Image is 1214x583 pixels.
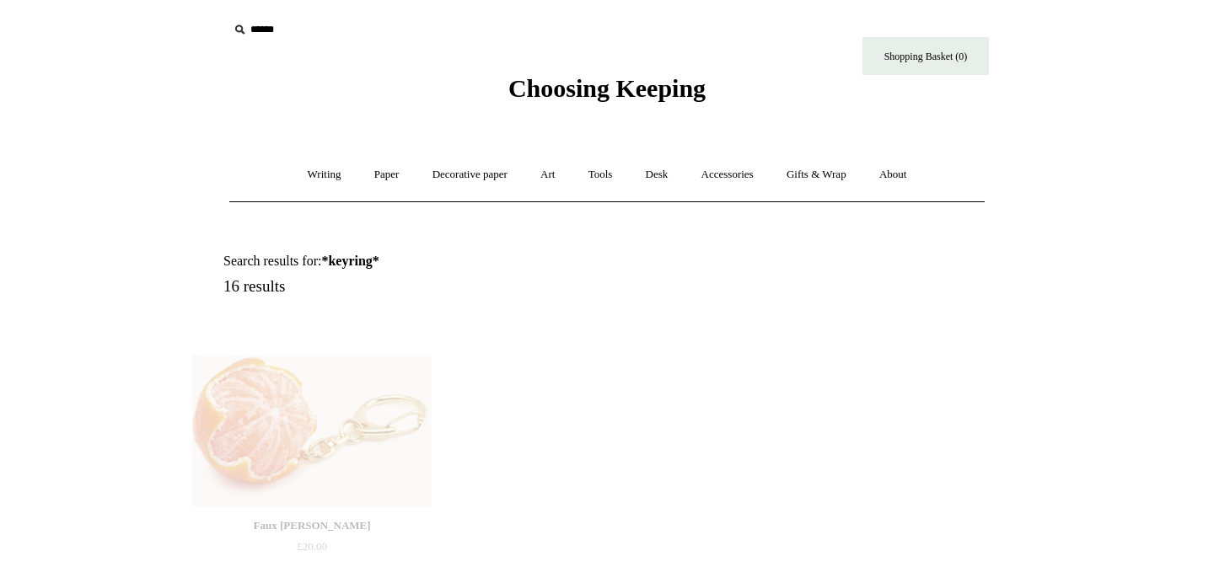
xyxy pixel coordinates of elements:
a: Choosing Keeping [508,88,706,99]
span: Choosing Keeping [508,74,706,102]
div: Faux [PERSON_NAME] [196,516,427,536]
span: £20.00 [297,540,327,553]
a: About [864,152,922,197]
a: Writing [293,152,357,197]
a: Gifts & Wrap [771,152,862,197]
h1: Search results for: [223,253,626,269]
a: Accessories [686,152,769,197]
a: Paper [359,152,415,197]
img: Faux Clementine Keyring [192,355,432,506]
a: Art [525,152,570,197]
a: Decorative paper [417,152,523,197]
h5: 16 results [223,277,626,297]
a: Shopping Basket (0) [862,37,989,75]
a: Tools [573,152,628,197]
a: Desk [631,152,684,197]
a: Faux Clementine Keyring Faux Clementine Keyring [192,355,432,506]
